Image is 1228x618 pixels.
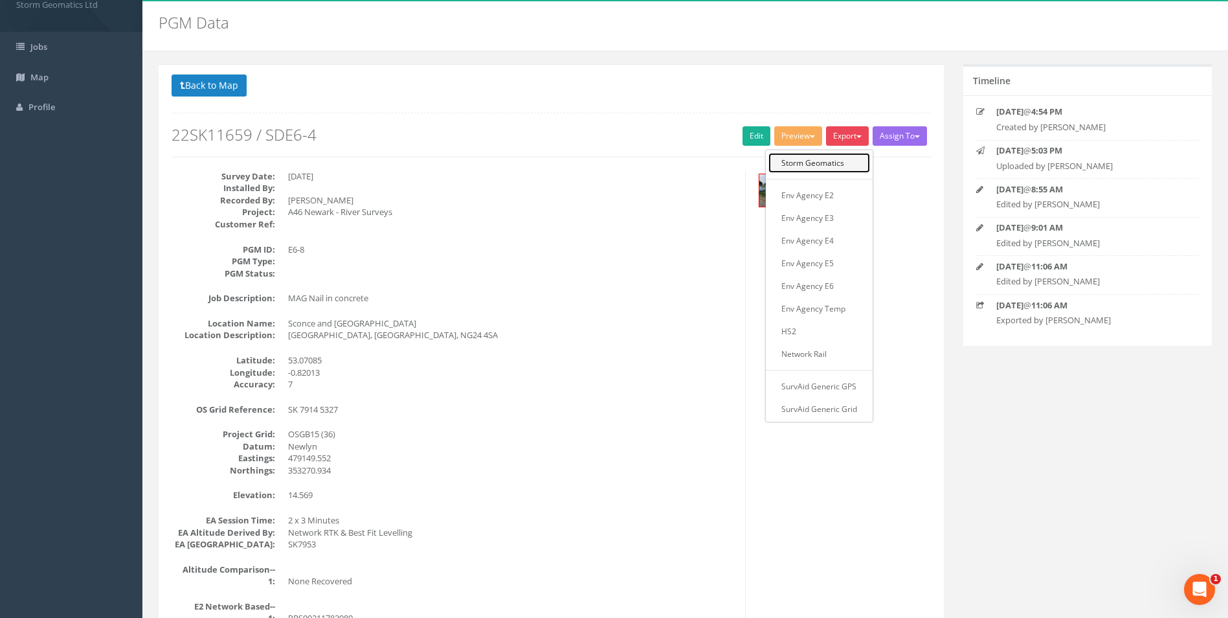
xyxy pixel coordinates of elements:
[288,514,735,527] dd: 2 x 3 Minutes
[996,275,1179,288] p: Edited by [PERSON_NAME]
[288,464,735,477] dd: 353270.934
[172,244,275,256] dt: PGM ID:
[172,378,275,391] dt: Accuracy:
[759,174,792,207] img: 9e93bda7-0808-b87e-94b4-7e171d08bf90_b7bc2219-48f8-17ae-eded-c6c7e46ea824_thumb.jpg
[996,299,1023,311] strong: [DATE]
[996,106,1179,118] p: @
[288,575,735,588] dd: None Recovered
[973,76,1010,86] h5: Timeline
[768,153,870,173] a: Storm Geomatics
[172,367,275,379] dt: Longitude:
[996,160,1179,172] p: Uploaded by [PERSON_NAME]
[996,121,1179,133] p: Created by [PERSON_NAME]
[996,222,1179,234] p: @
[30,71,49,83] span: Map
[1031,106,1062,117] strong: 4:54 PM
[1184,574,1215,605] iframe: Intercom live chat
[288,317,735,330] dd: Sconce and [GEOGRAPHIC_DATA]
[172,452,275,464] dt: Eastings:
[28,101,55,113] span: Profile
[1031,299,1067,311] strong: 11:06 AM
[768,208,870,228] a: Env Agency E3
[172,538,275,551] dt: EA [GEOGRAPHIC_DATA]:
[768,321,870,341] a: HS2
[288,329,735,341] dd: [GEOGRAPHIC_DATA], [GEOGRAPHIC_DATA], NG24 4SA
[996,144,1179,157] p: @
[172,489,275,501] dt: Elevation:
[288,404,735,416] dd: SK 7914 5327
[826,126,869,146] button: Export
[288,527,735,539] dd: Network RTK & Best Fit Levelling
[996,222,1023,233] strong: [DATE]
[768,231,870,251] a: Env Agency E4
[288,354,735,367] dd: 53.07085
[30,41,47,52] span: Jobs
[1031,183,1063,195] strong: 8:55 AM
[172,182,275,194] dt: Installed By:
[873,126,927,146] button: Assign To
[288,489,735,501] dd: 14.569
[768,344,870,364] a: Network Rail
[742,126,770,146] a: Edit
[172,601,275,613] dt: E2 Network Based--
[172,268,275,280] dt: PGM Status:
[288,206,735,218] dd: A46 Newark - River Surveys
[996,260,1023,272] strong: [DATE]
[172,292,275,304] dt: Job Description:
[1031,222,1063,233] strong: 9:01 AM
[996,106,1023,117] strong: [DATE]
[172,514,275,527] dt: EA Session Time:
[159,14,1033,31] h2: PGM Data
[1031,144,1062,156] strong: 5:03 PM
[996,237,1179,249] p: Edited by [PERSON_NAME]
[996,299,1179,312] p: @
[288,367,735,379] dd: -0.82013
[172,194,275,207] dt: Recorded By:
[172,527,275,539] dt: EA Altitude Derived By:
[774,126,822,146] button: Preview
[1031,260,1067,272] strong: 11:06 AM
[172,464,275,477] dt: Northings:
[172,74,247,97] button: Back to Map
[288,538,735,551] dd: SK7953
[172,575,275,588] dt: 1:
[288,378,735,391] dd: 7
[996,183,1179,196] p: @
[288,244,735,256] dd: E6-8
[172,564,275,576] dt: Altitude Comparison--
[172,170,275,183] dt: Survey Date:
[172,206,275,218] dt: Project:
[288,452,735,464] dd: 479149.552
[768,376,870,396] a: SurvAid Generic GPS
[1211,574,1221,584] span: 1
[172,428,275,441] dt: Project Grid:
[172,218,275,231] dt: Customer Ref:
[768,276,870,296] a: Env Agency E6
[172,317,275,330] dt: Location Name:
[768,185,870,205] a: Env Agency E2
[172,404,275,416] dt: OS Grid Reference:
[768,253,870,273] a: Env Agency E5
[288,194,735,207] dd: [PERSON_NAME]
[996,198,1179,211] p: Edited by [PERSON_NAME]
[288,292,735,304] dd: MAG Nail in concrete
[172,354,275,367] dt: Latitude:
[996,314,1179,326] p: Exported by [PERSON_NAME]
[172,255,275,268] dt: PGM Type:
[996,183,1023,195] strong: [DATE]
[288,428,735,441] dd: OSGB15 (36)
[288,170,735,183] dd: [DATE]
[768,399,870,419] a: SurvAid Generic Grid
[172,329,275,341] dt: Location Description:
[996,260,1179,273] p: @
[288,441,735,453] dd: Newlyn
[768,299,870,319] a: Env Agency Temp
[172,126,931,143] h2: 22SK11659 / SDE6-4
[172,441,275,453] dt: Datum:
[996,144,1023,156] strong: [DATE]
